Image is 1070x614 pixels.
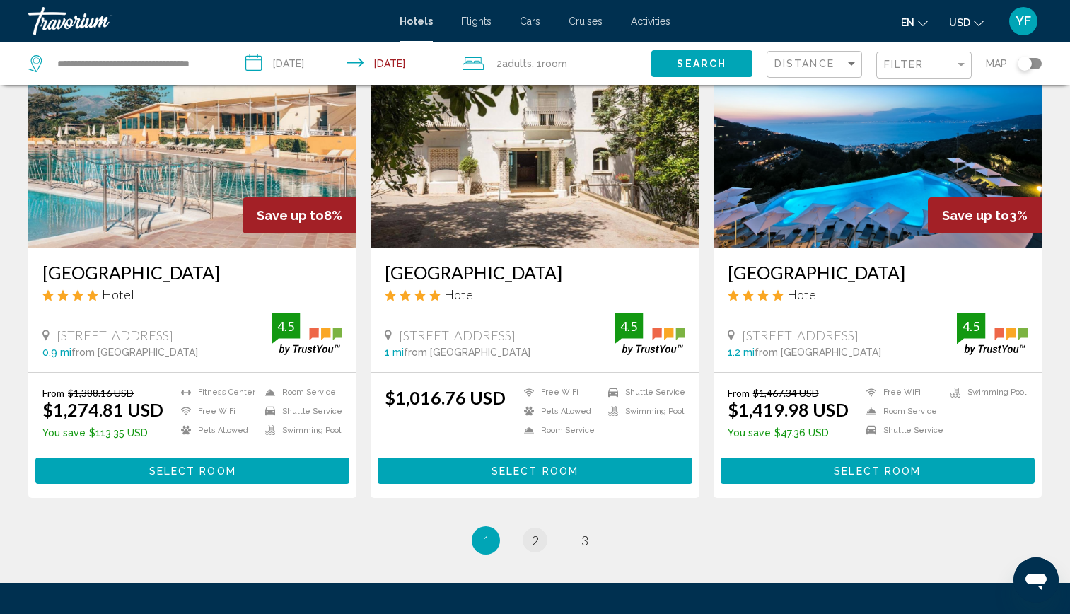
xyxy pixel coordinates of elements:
li: Swimming Pool [601,405,685,417]
button: Check-in date: Sep 1, 2025 Check-out date: Sep 5, 2025 [231,42,448,85]
a: [GEOGRAPHIC_DATA] [42,262,342,283]
span: [STREET_ADDRESS] [399,328,516,343]
span: 1 [482,533,489,548]
span: From [728,387,750,399]
button: Select Room [35,458,349,484]
del: $1,467.34 USD [753,387,819,399]
a: [GEOGRAPHIC_DATA] [385,262,685,283]
a: Hotel image [714,21,1042,248]
li: Fitness Center [174,387,258,399]
a: Cars [520,16,540,27]
span: Save up to [942,208,1009,223]
span: Map [986,54,1007,74]
span: Select Room [149,465,236,477]
span: Save up to [257,208,324,223]
img: trustyou-badge.svg [272,313,342,354]
div: 3% [928,197,1042,233]
span: from [GEOGRAPHIC_DATA] [404,347,530,358]
span: from [GEOGRAPHIC_DATA] [71,347,198,358]
span: Select Room [492,465,578,477]
a: Flights [461,16,492,27]
img: Hotel image [371,21,699,248]
span: From [42,387,64,399]
del: $1,388.16 USD [68,387,134,399]
span: Adults [502,58,532,69]
a: [GEOGRAPHIC_DATA] [728,262,1028,283]
a: Select Room [35,461,349,477]
a: Cruises [569,16,603,27]
div: 4.5 [957,318,985,335]
ul: Pagination [28,526,1042,555]
span: 1.2 mi [728,347,755,358]
a: Select Room [721,461,1035,477]
span: Select Room [834,465,921,477]
span: YF [1016,14,1031,28]
span: en [901,17,914,28]
a: Activities [631,16,670,27]
div: 4 star Hotel [42,286,342,302]
img: Hotel image [28,21,356,248]
span: from [GEOGRAPHIC_DATA] [755,347,881,358]
button: Filter [876,51,972,80]
div: 8% [243,197,356,233]
li: Room Service [517,424,601,436]
span: [STREET_ADDRESS] [57,328,173,343]
mat-select: Sort by [774,59,858,71]
span: 0.9 mi [42,347,71,358]
span: , 1 [532,54,567,74]
button: Change language [901,12,928,33]
button: Search [651,50,752,76]
img: trustyou-badge.svg [957,313,1028,354]
div: 4.5 [272,318,300,335]
div: 4 star Hotel [728,286,1028,302]
a: Hotels [400,16,433,27]
span: You save [728,427,771,439]
button: Select Room [378,458,692,484]
ins: $1,274.81 USD [42,399,163,420]
span: Search [677,59,726,70]
li: Swimming Pool [943,387,1028,399]
a: Select Room [378,461,692,477]
span: USD [949,17,970,28]
span: [STREET_ADDRESS] [742,328,859,343]
li: Free WiFi [517,387,601,399]
button: Toggle map [1007,57,1042,70]
span: You save [42,427,86,439]
iframe: Button to launch messaging window [1013,557,1059,603]
div: 4.5 [615,318,643,335]
span: 2 [532,533,539,548]
span: Distance [774,58,835,69]
img: trustyou-badge.svg [615,313,685,354]
li: Pets Allowed [517,405,601,417]
li: Room Service [859,405,943,417]
p: $113.35 USD [42,427,163,439]
li: Shuttle Service [601,387,685,399]
span: 2 [496,54,532,74]
button: User Menu [1005,6,1042,36]
ins: $1,419.98 USD [728,399,849,420]
span: Filter [884,59,924,70]
li: Swimming Pool [258,424,342,436]
a: Travorium [28,7,385,35]
li: Free WiFi [174,405,258,417]
button: Select Room [721,458,1035,484]
div: 4 star Hotel [385,286,685,302]
button: Change currency [949,12,984,33]
li: Room Service [258,387,342,399]
button: Travelers: 2 adults, 0 children [448,42,651,85]
span: Hotel [444,286,477,302]
span: 1 mi [385,347,404,358]
ins: $1,016.76 USD [385,387,506,408]
li: Shuttle Service [258,405,342,417]
span: 3 [581,533,588,548]
span: Hotel [102,286,134,302]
